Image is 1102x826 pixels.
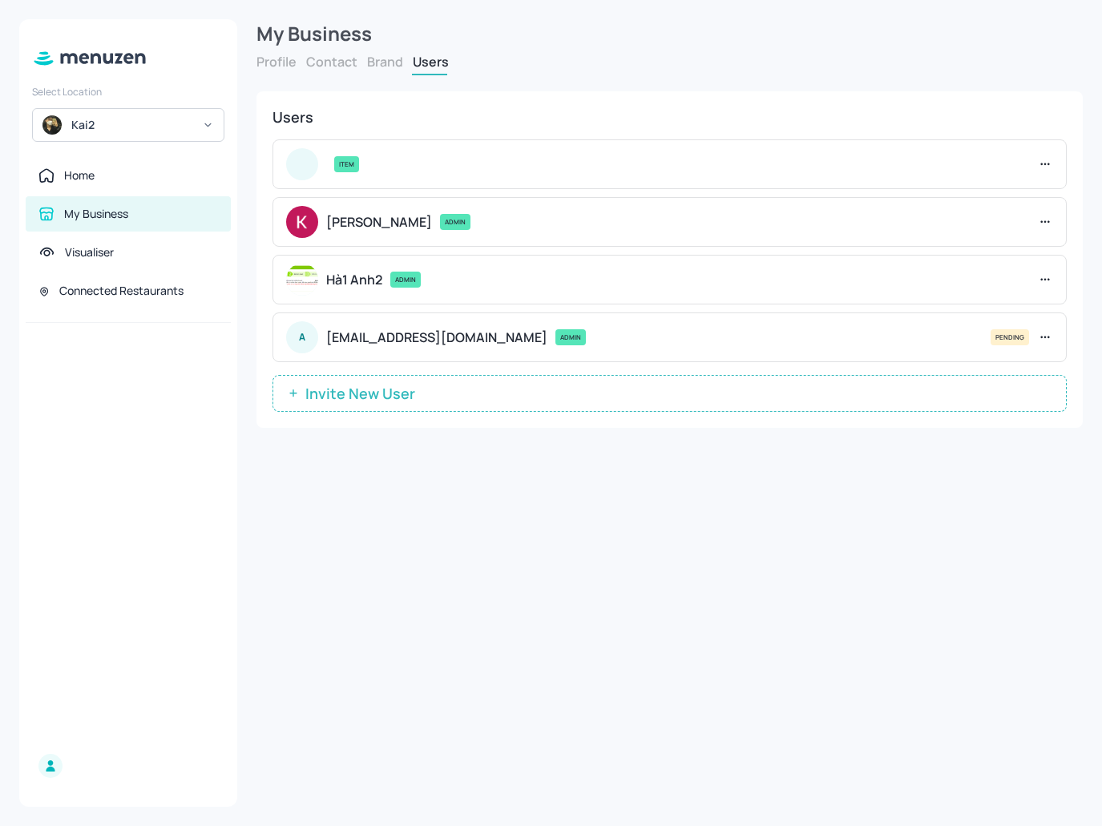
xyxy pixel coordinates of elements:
div: Visualiser [65,244,114,260]
button: Profile [256,53,297,71]
div: Select Location [32,85,224,99]
div: Users [272,107,1067,127]
div: ADMIN [440,214,470,230]
button: Invite New User [272,375,1067,412]
button: Brand [367,53,403,71]
p: Hà1 Anh2 [326,272,382,288]
div: A [286,321,318,353]
button: Users [413,53,449,71]
span: Invite New User [297,385,423,401]
div: Connected Restaurants [59,283,184,299]
div: Home [64,167,95,183]
img: avatar [42,115,62,135]
div: ADMIN [390,272,421,288]
div: ADMIN [555,329,586,345]
p: [PERSON_NAME] [326,214,432,230]
img: avatar [286,206,318,238]
div: My Business [64,206,128,222]
div: ITEM [334,156,359,172]
p: [EMAIL_ADDRESS][DOMAIN_NAME] [326,329,547,345]
button: Contact [306,53,357,71]
div: Kai2 [71,117,192,133]
img: avatar [286,264,318,296]
div: PENDING [991,329,1029,345]
div: My Business [256,19,1083,48]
